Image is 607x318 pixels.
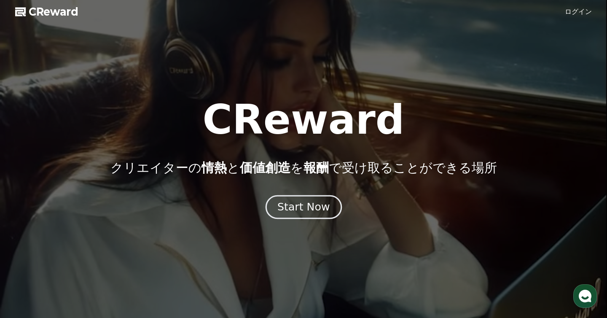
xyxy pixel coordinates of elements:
span: 価値創造 [240,160,290,175]
button: Start Now [265,195,341,219]
span: 情熱 [201,160,227,175]
span: Settings [125,261,145,267]
p: クリエイターの と を で受け取ることができる場所 [110,160,497,175]
a: Start Now [267,204,340,212]
span: 報酬 [303,160,329,175]
span: CReward [29,5,78,19]
div: Start Now [277,200,330,214]
a: Messages [56,248,109,269]
span: Messages [70,261,95,268]
a: Home [3,248,56,269]
span: Home [21,261,36,267]
a: ログイン [565,7,592,17]
a: Settings [109,248,162,269]
h1: CReward [202,100,404,140]
a: CReward [15,5,78,19]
